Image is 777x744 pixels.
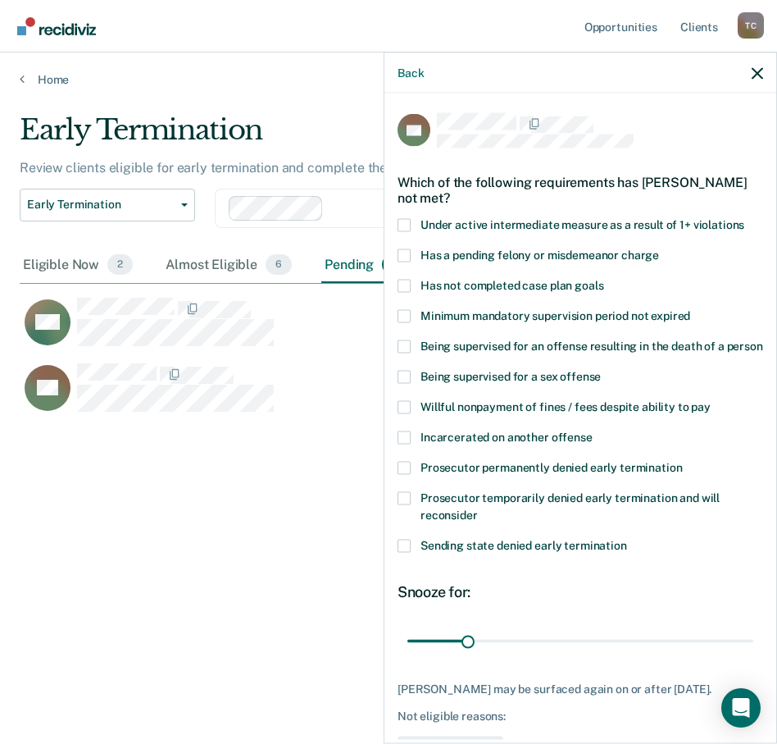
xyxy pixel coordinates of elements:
span: Being supervised for a sex offense [420,369,601,382]
span: Has a pending felony or misdemeanor charge [420,248,659,261]
div: Almost Eligible [162,248,295,284]
a: Home [20,72,757,87]
span: Early Termination [27,198,175,212]
div: Open Intercom Messenger [721,688,761,728]
div: Snooze for: [398,582,763,600]
button: Back [398,66,424,80]
span: Incarcerated on another offense [420,430,593,443]
p: Review clients eligible for early termination and complete the auto-filled paperwork to file with... [20,160,646,176]
span: 2 [107,254,133,276]
div: Early Termination [20,113,719,160]
div: Eligible Now [20,248,136,284]
div: Which of the following requirements has [PERSON_NAME] not met? [398,161,763,218]
img: Recidiviz [17,17,96,35]
div: Not eligible reasons: [398,710,763,723]
div: Pending [321,248,411,284]
span: Under active intermediate measure as a result of 1+ violations [420,217,744,231]
span: Prosecutor permanently denied early termination [420,460,682,473]
div: T C [738,12,764,39]
div: CaseloadOpportunityCell-195284 [20,363,666,428]
div: [PERSON_NAME] may be surfaced again on or after [DATE]. [398,682,763,696]
span: Has not completed case plan goals [420,278,603,291]
div: CaseloadOpportunityCell-293102 [20,297,666,363]
span: 2 [382,254,407,276]
span: Being supervised for an offense resulting in the death of a person [420,339,763,352]
span: Willful nonpayment of fines / fees despite ability to pay [420,399,711,413]
span: 6 [266,254,292,276]
span: Prosecutor temporarily denied early termination and will reconsider [420,491,720,521]
span: Minimum mandatory supervision period not expired [420,308,690,322]
button: Profile dropdown button [738,12,764,39]
span: Sending state denied early termination [420,538,627,551]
